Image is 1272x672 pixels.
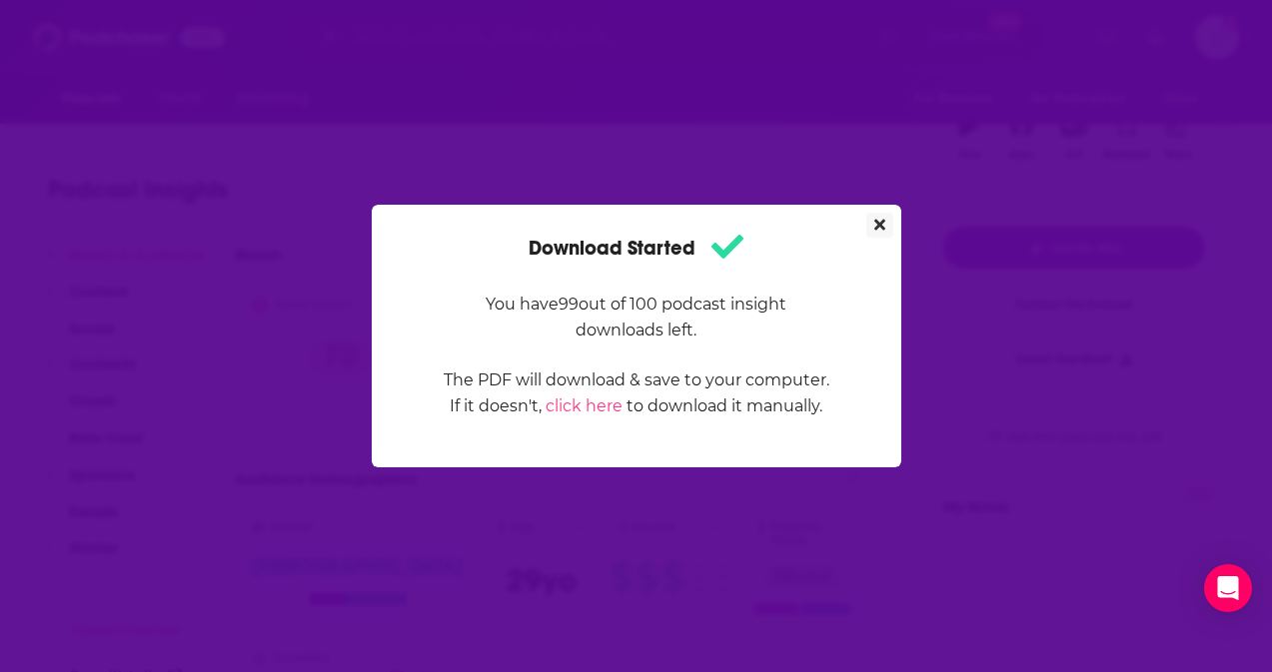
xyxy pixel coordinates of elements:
p: You have 99 out of 100 podcast insight downloads left. [443,292,830,343]
a: click here [546,396,623,415]
h1: Download Started [529,229,743,268]
button: Close [866,213,893,238]
p: The PDF will download & save to your computer. If it doesn't, to download it manually. [443,367,830,419]
div: Open Intercom Messenger [1204,564,1252,612]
